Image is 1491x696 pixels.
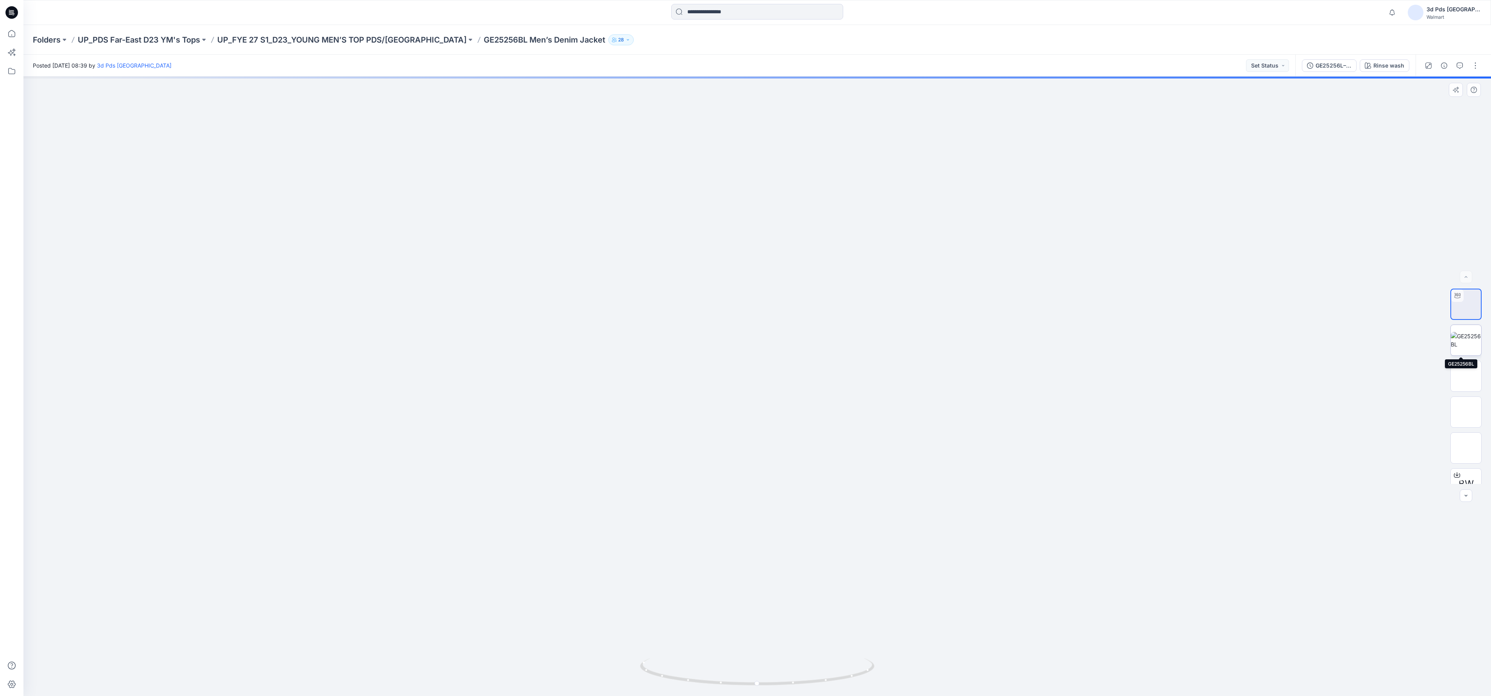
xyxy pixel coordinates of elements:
[1373,61,1404,70] div: Rinse wash
[1451,400,1481,425] img: GE25256BL_Rinse wash_Right
[1427,14,1481,20] div: Walmart
[1302,59,1357,72] button: GE25256L– Men’s Denim Jacket_Reference Sample
[1438,59,1450,72] button: Details
[33,61,172,70] span: Posted [DATE] 08:39 by
[608,34,634,45] button: 28
[33,34,61,45] a: Folders
[97,62,172,69] a: 3d Pds [GEOGRAPHIC_DATA]
[1360,59,1409,72] button: Rinse wash
[618,36,624,44] p: 28
[217,34,467,45] a: UP_FYE 27 S1_D23_YOUNG MEN’S TOP PDS/[GEOGRAPHIC_DATA]
[1316,61,1352,70] div: GE25256L– Men’s Denim Jacket_Reference Sample
[78,34,200,45] a: UP_PDS Far-East D23 YM's Tops
[1427,5,1481,14] div: 3d Pds [GEOGRAPHIC_DATA]
[484,34,605,45] p: GE25256BL Men’s Denim Jacket
[1408,5,1423,20] img: avatar
[1459,477,1474,491] span: BW
[1451,332,1481,348] img: GE25256BL
[1451,364,1481,389] img: GE25256BL_Rinse wash_Front
[1451,436,1481,460] img: GE25256BL_Rinse wash_Back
